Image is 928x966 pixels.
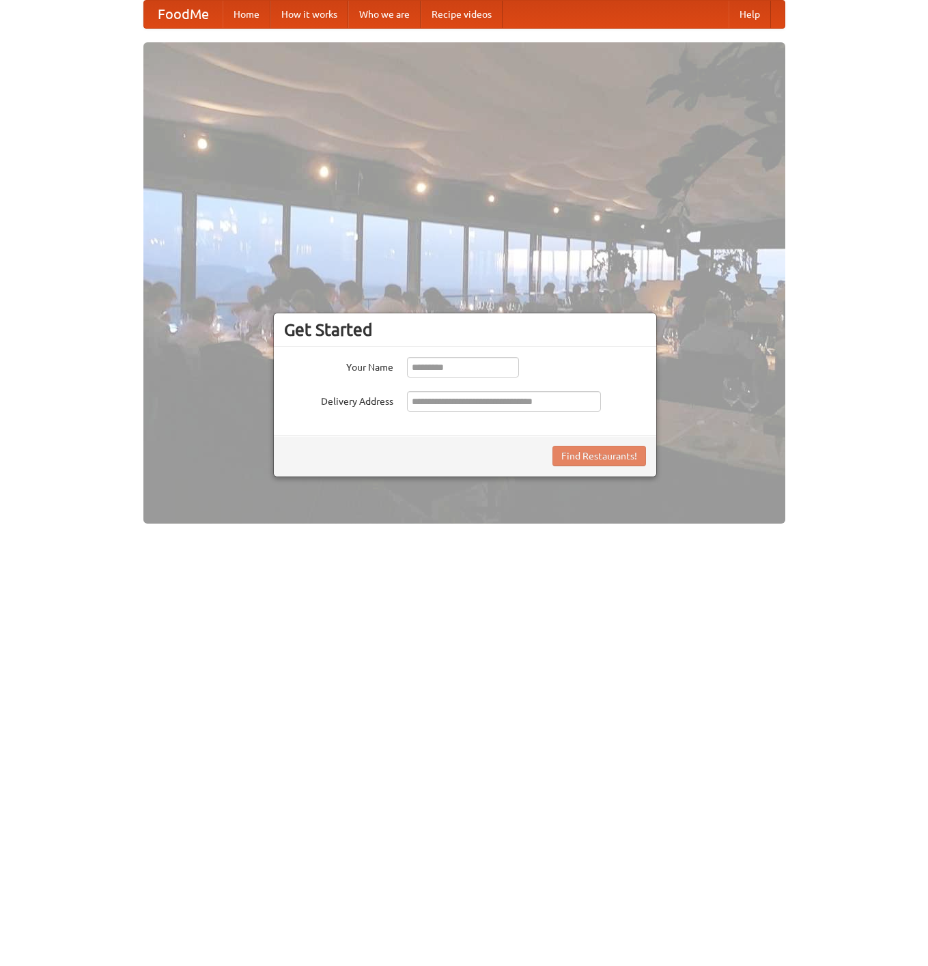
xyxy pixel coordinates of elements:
[270,1,348,28] a: How it works
[348,1,421,28] a: Who we are
[421,1,503,28] a: Recipe videos
[284,319,646,340] h3: Get Started
[729,1,771,28] a: Help
[552,446,646,466] button: Find Restaurants!
[284,391,393,408] label: Delivery Address
[284,357,393,374] label: Your Name
[223,1,270,28] a: Home
[144,1,223,28] a: FoodMe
